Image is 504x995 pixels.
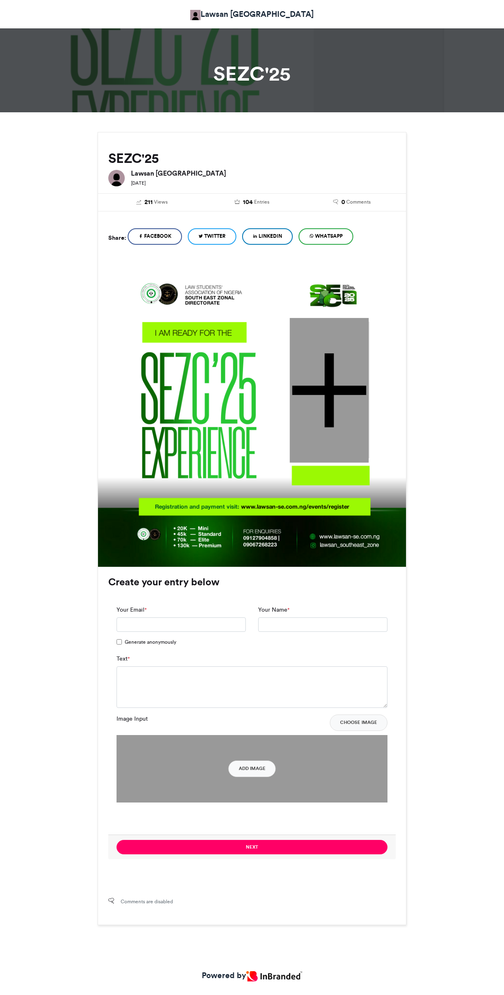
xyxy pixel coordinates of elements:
label: Your Email [117,605,147,614]
span: 0 [341,198,345,207]
span: Twitter [204,232,226,240]
h5: Share: [108,232,126,243]
a: 104 Entries [208,198,296,207]
label: Your Name [258,605,289,614]
small: [DATE] [131,180,146,186]
img: Lawsan South East [190,10,201,20]
span: Views [154,198,168,206]
span: Generate anonymously [125,638,176,646]
h2: SEZC'25 [108,151,396,166]
span: WhatsApp [315,232,343,240]
h3: Create your entry below [108,577,396,587]
button: Choose Image [330,714,387,731]
span: 211 [145,198,153,207]
button: Next [117,840,387,854]
span: 104 [243,198,253,207]
input: Generate anonymously [117,639,122,645]
label: Text [117,654,130,663]
span: Comments are disabled [121,898,173,905]
a: WhatsApp [299,228,353,245]
label: Image Input [117,714,148,723]
a: Facebook [128,228,182,245]
a: LinkedIn [242,228,293,245]
span: LinkedIn [259,232,282,240]
a: Lawsan [GEOGRAPHIC_DATA] [190,8,314,20]
a: Powered by [202,969,302,981]
a: 0 Comments [308,198,396,207]
h6: Lawsan [GEOGRAPHIC_DATA] [131,170,396,176]
span: Comments [346,198,371,206]
a: 211 Views [108,198,196,207]
button: Add Image [229,761,276,777]
a: Twitter [188,228,236,245]
img: Background [98,259,406,567]
span: Facebook [144,232,171,240]
img: Inbranded [246,971,302,981]
h1: SEZC'25 [23,64,481,83]
img: Lawsan South East [108,170,125,186]
span: Entries [254,198,269,206]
